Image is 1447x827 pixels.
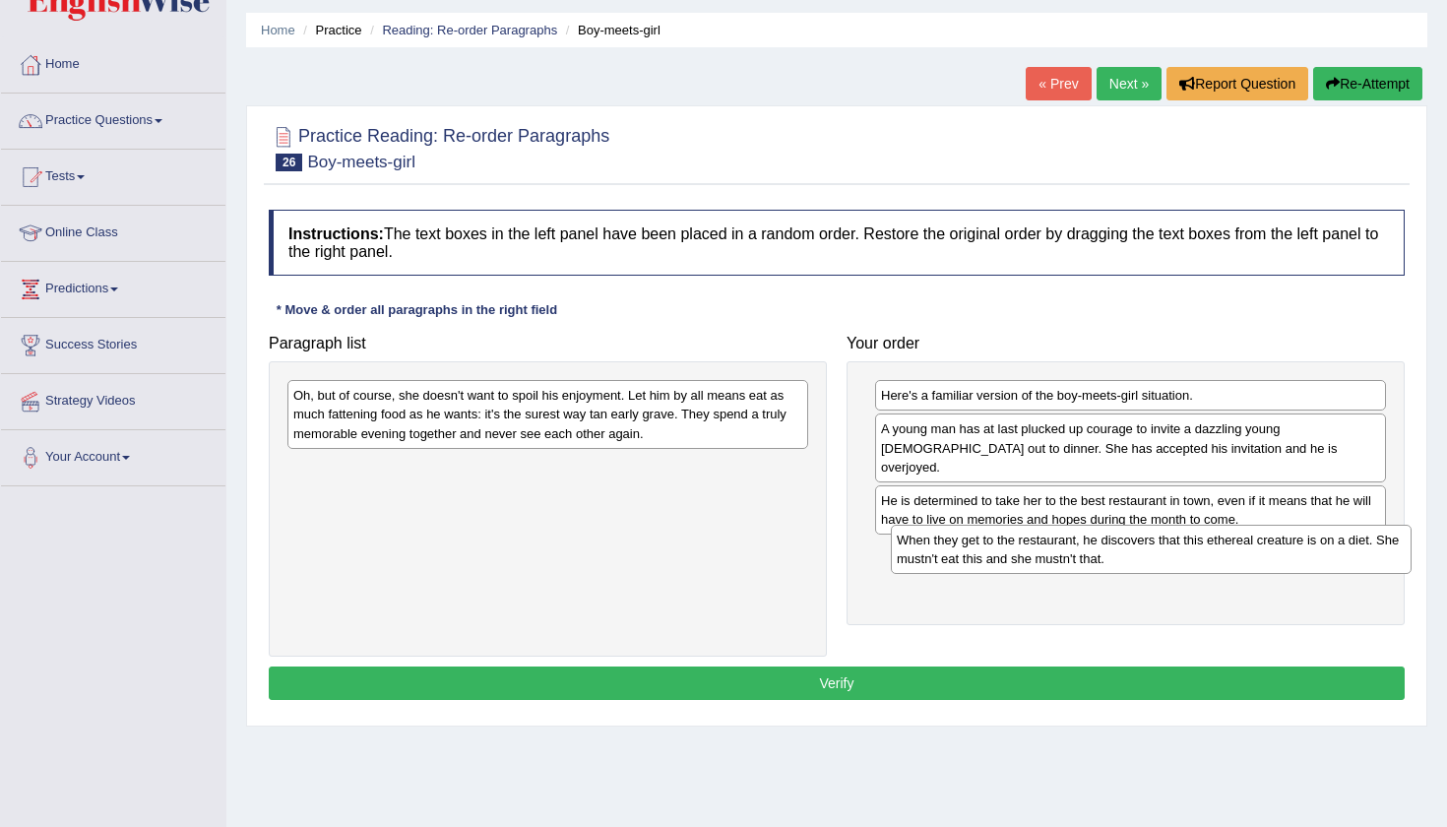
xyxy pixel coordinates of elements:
[382,23,557,37] a: Reading: Re-order Paragraphs
[298,21,361,39] li: Practice
[1,374,225,423] a: Strategy Videos
[847,335,1405,352] h4: Your order
[1,262,225,311] a: Predictions
[891,525,1412,574] div: When they get to the restaurant, he discovers that this ethereal creature is on a diet. She mustn...
[1,206,225,255] a: Online Class
[1166,67,1308,100] button: Report Question
[261,23,295,37] a: Home
[288,225,384,242] b: Instructions:
[276,154,302,171] span: 26
[269,300,565,319] div: * Move & order all paragraphs in the right field
[1,150,225,199] a: Tests
[269,667,1405,700] button: Verify
[875,485,1386,535] div: He is determined to take her to the best restaurant in town, even if it means that he will have t...
[269,210,1405,276] h4: The text boxes in the left panel have been placed in a random order. Restore the original order b...
[561,21,661,39] li: Boy-meets-girl
[875,413,1386,481] div: A young man has at last plucked up courage to invite a dazzling young [DEMOGRAPHIC_DATA] out to d...
[1,37,225,87] a: Home
[269,122,609,171] h2: Practice Reading: Re-order Paragraphs
[1026,67,1091,100] a: « Prev
[1,94,225,143] a: Practice Questions
[1313,67,1422,100] button: Re-Attempt
[307,153,415,171] small: Boy-meets-girl
[269,335,827,352] h4: Paragraph list
[875,380,1386,411] div: Here's a familiar version of the boy-meets-girl situation.
[1097,67,1162,100] a: Next »
[287,380,808,448] div: Oh, but of course, she doesn't want to spoil his enjoyment. Let him by all means eat as much fatt...
[1,430,225,479] a: Your Account
[1,318,225,367] a: Success Stories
